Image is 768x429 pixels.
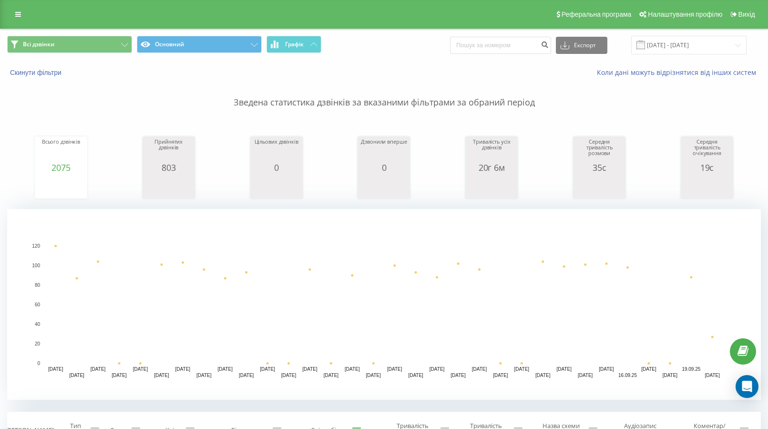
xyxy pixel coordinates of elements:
span: Реферальна програма [562,10,632,18]
text: [DATE] [472,366,487,372]
svg: A chart. [37,172,85,201]
button: Експорт [556,37,607,54]
svg: A chart. [468,172,515,201]
div: 20г 6м [468,163,515,172]
div: Середня тривалість очікування [683,139,731,163]
text: [DATE] [133,366,148,372]
text: [DATE] [387,366,402,372]
button: Графік [266,36,321,53]
text: 0 [37,361,40,366]
text: [DATE] [556,366,572,372]
span: Налаштування профілю [648,10,722,18]
svg: A chart. [253,172,300,201]
text: [DATE] [217,366,233,372]
text: [DATE] [578,373,593,378]
div: Прийнятих дзвінків [145,139,193,163]
text: [DATE] [196,373,212,378]
text: [DATE] [239,373,254,378]
text: [DATE] [281,373,297,378]
text: [DATE] [366,373,381,378]
svg: A chart. [7,209,761,400]
div: 35с [575,163,623,172]
text: [DATE] [260,366,275,372]
input: Пошук за номером [450,37,551,54]
div: Цільових дзвінків [253,139,300,163]
text: [DATE] [663,373,678,378]
text: [DATE] [493,373,508,378]
text: 19.09.25 [682,366,700,372]
text: [DATE] [430,366,445,372]
span: Графік [285,41,304,48]
div: Open Intercom Messenger [736,375,758,398]
text: [DATE] [599,366,614,372]
text: [DATE] [345,366,360,372]
span: Вихід [738,10,755,18]
div: 19с [683,163,731,172]
text: 16.09.25 [618,373,637,378]
text: [DATE] [408,373,423,378]
text: [DATE] [175,366,191,372]
span: Всі дзвінки [23,41,54,48]
svg: A chart. [145,172,193,201]
text: [DATE] [154,373,169,378]
text: [DATE] [535,373,551,378]
svg: A chart. [360,172,408,201]
text: 120 [32,243,40,249]
text: 40 [35,322,41,327]
svg: A chart. [575,172,623,201]
div: Середня тривалість розмови [575,139,623,163]
text: 80 [35,283,41,288]
button: Основний [137,36,262,53]
text: [DATE] [112,373,127,378]
div: Всього дзвінків [37,139,85,163]
svg: A chart. [683,172,731,201]
div: 0 [253,163,300,172]
a: Коли дані можуть відрізнятися вiд інших систем [597,68,761,77]
div: Дзвонили вперше [360,139,408,163]
text: [DATE] [69,373,84,378]
div: Тривалість усіх дзвінків [468,139,515,163]
text: [DATE] [91,366,106,372]
text: [DATE] [641,366,656,372]
div: 0 [360,163,408,172]
text: [DATE] [451,373,466,378]
text: [DATE] [514,366,530,372]
text: 60 [35,302,41,307]
button: Скинути фільтри [7,68,66,77]
div: 803 [145,163,193,172]
button: Всі дзвінки [7,36,132,53]
text: [DATE] [324,373,339,378]
div: 2075 [37,163,85,172]
text: [DATE] [302,366,317,372]
text: 20 [35,341,41,346]
text: [DATE] [48,366,63,372]
text: 100 [32,263,40,268]
p: Зведена статистика дзвінків за вказаними фільтрами за обраний період [7,77,761,109]
text: [DATE] [705,373,720,378]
